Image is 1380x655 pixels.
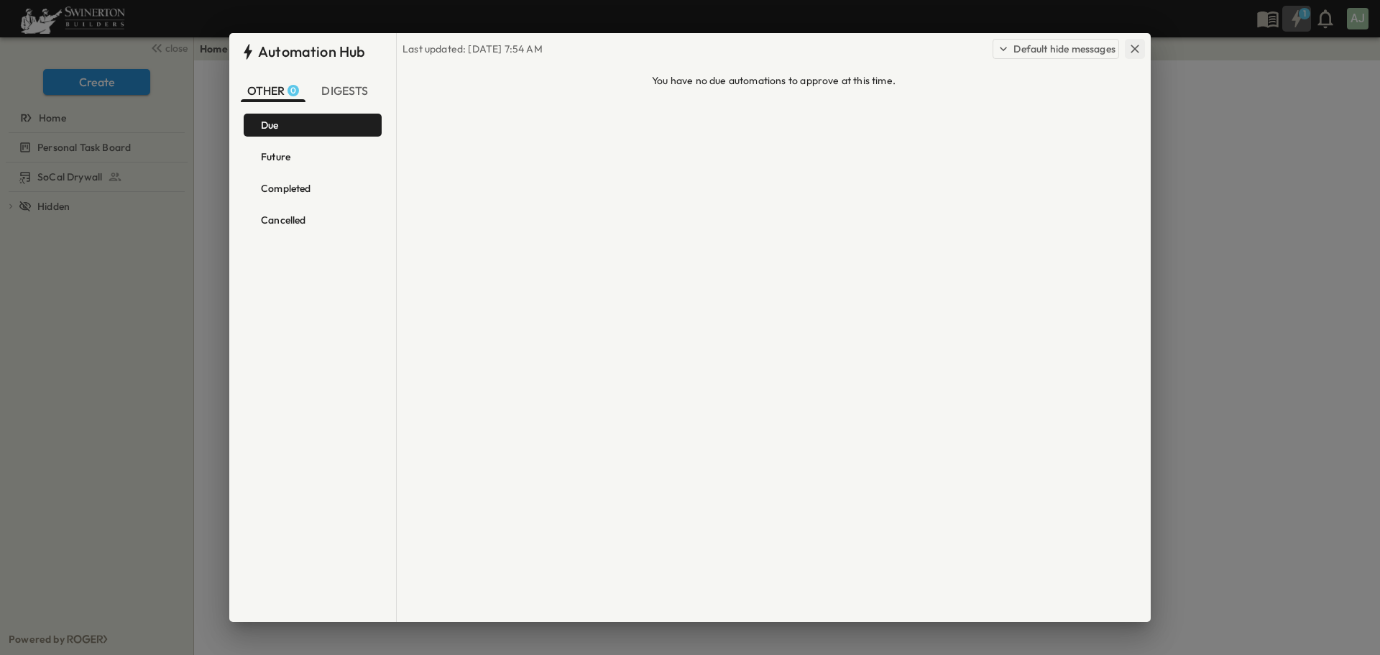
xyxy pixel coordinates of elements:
[244,145,382,168] button: Future
[244,209,382,232] button: Cancelled
[652,73,896,88] p: You have no due automations to approve at this time.
[290,85,296,96] h6: 0
[244,177,382,200] button: Completed
[402,42,543,56] div: Last updated: [DATE] 7:54 AM
[321,83,371,98] span: DIGESTS
[247,83,300,98] span: OTHER
[261,119,279,131] h6: Due
[261,183,311,194] h6: Completed
[261,214,306,226] h6: Cancelled
[258,42,365,62] h1: Automation Hub
[244,114,382,137] button: Due
[1013,42,1115,56] h6: Default hide messages
[261,151,290,162] h6: Future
